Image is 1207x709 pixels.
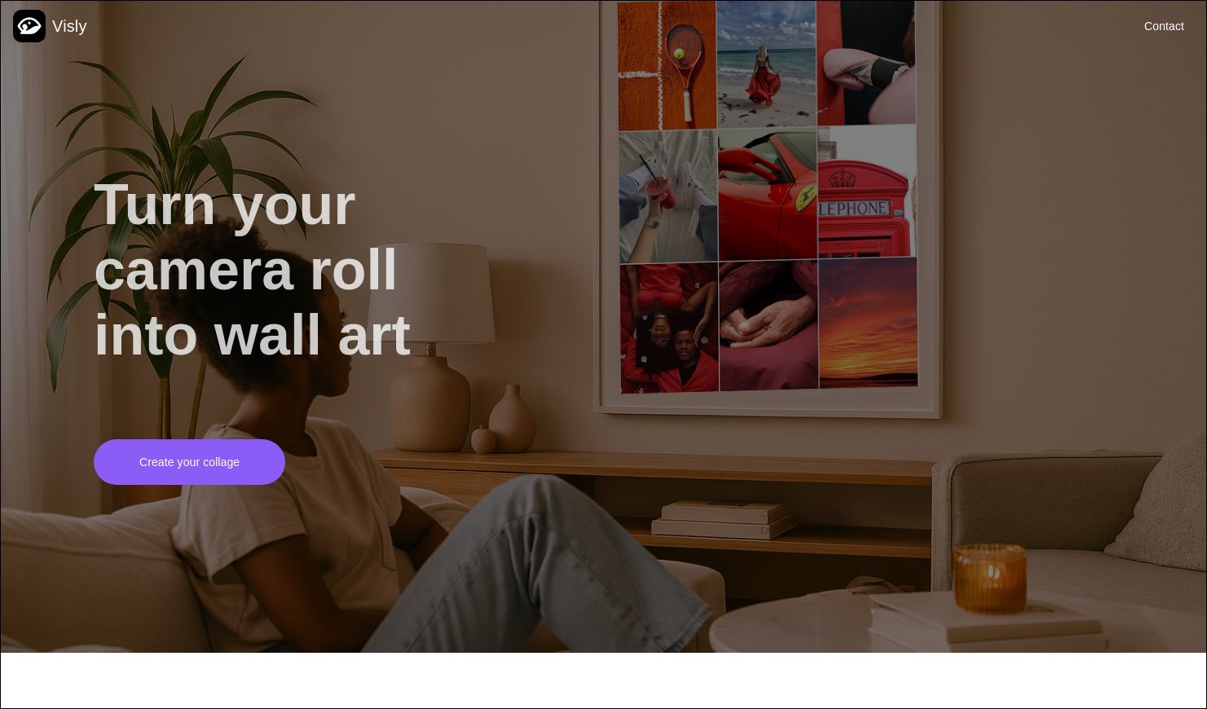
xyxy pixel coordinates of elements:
[139,454,240,470] div: Create your collage
[94,172,504,368] div: Turn your camera roll into wall art
[1144,18,1184,34] div: Contact
[52,14,87,38] div: Visly
[100,439,279,485] button: Create your collage
[1134,11,1194,42] button: Contact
